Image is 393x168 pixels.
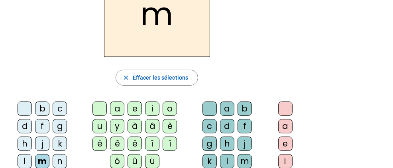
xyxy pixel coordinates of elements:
[238,102,252,116] div: b
[92,119,107,133] div: u
[163,119,177,133] div: è
[128,119,142,133] div: à
[163,102,177,116] div: o
[110,119,124,133] div: y
[220,137,234,151] div: h
[116,70,198,86] button: Effacer les sélections
[238,137,252,151] div: j
[133,73,188,82] span: Effacer les sélections
[202,137,217,151] div: g
[110,102,124,116] div: a
[53,102,67,116] div: c
[18,137,32,151] div: h
[18,119,32,133] div: d
[278,137,293,151] div: e
[220,102,234,116] div: a
[35,137,49,151] div: j
[145,119,159,133] div: â
[128,102,142,116] div: e
[238,119,252,133] div: f
[163,137,177,151] div: ï
[145,137,159,151] div: î
[92,137,107,151] div: é
[145,102,159,116] div: i
[53,119,67,133] div: g
[202,119,217,133] div: c
[128,137,142,151] div: ë
[53,137,67,151] div: k
[35,119,49,133] div: f
[35,102,49,116] div: b
[278,119,293,133] div: a
[122,74,130,81] mat-icon: close
[220,119,234,133] div: d
[110,137,124,151] div: ê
